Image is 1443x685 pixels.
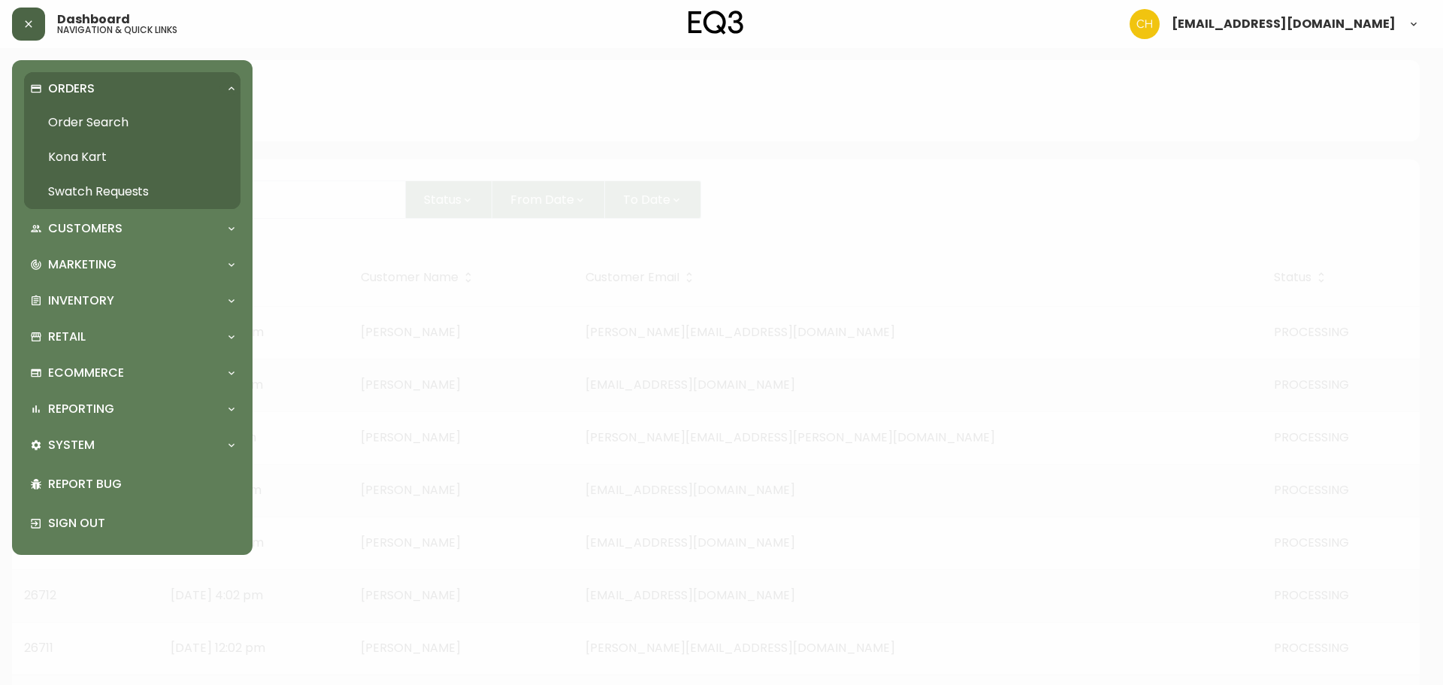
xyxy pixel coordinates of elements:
a: Order Search [24,105,240,140]
h5: navigation & quick links [57,26,177,35]
p: Inventory [48,292,114,309]
img: 6288462cea190ebb98a2c2f3c744dd7e [1130,9,1160,39]
p: Reporting [48,401,114,417]
img: logo [688,11,744,35]
div: Orders [24,72,240,105]
div: Marketing [24,248,240,281]
p: System [48,437,95,453]
p: Report Bug [48,476,234,493]
p: Orders [48,80,95,97]
div: Customers [24,212,240,245]
p: Ecommerce [48,365,124,381]
div: Sign Out [24,504,240,543]
div: Reporting [24,393,240,426]
p: Sign Out [48,515,234,532]
div: System [24,429,240,462]
div: Report Bug [24,465,240,504]
p: Marketing [48,256,116,273]
div: Ecommerce [24,356,240,389]
p: Customers [48,220,123,237]
p: Retail [48,329,86,345]
div: Inventory [24,284,240,317]
a: Kona Kart [24,140,240,174]
span: Dashboard [57,14,130,26]
span: [EMAIL_ADDRESS][DOMAIN_NAME] [1172,18,1396,30]
div: Retail [24,320,240,353]
a: Swatch Requests [24,174,240,209]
